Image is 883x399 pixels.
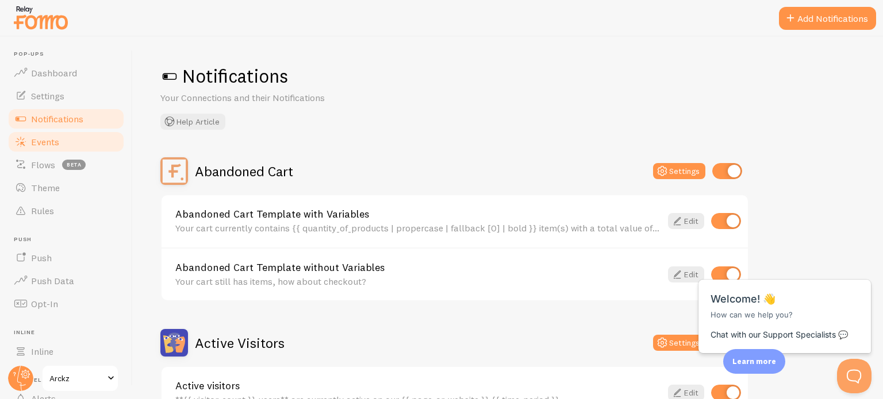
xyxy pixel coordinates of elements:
[31,298,58,309] span: Opt-In
[31,90,64,102] span: Settings
[31,205,54,216] span: Rules
[7,292,125,315] a: Opt-In
[160,91,436,104] p: Your Connections and their Notifications
[31,159,55,171] span: Flows
[693,251,878,359] iframe: Help Scout Beacon - Messages and Notifications
[653,335,705,351] button: Settings
[160,329,188,357] img: Active Visitors
[62,160,86,170] span: beta
[14,51,125,58] span: Pop-ups
[175,223,661,233] div: Your cart currently contains {{ quantity_of_products | propercase | fallback [0] | bold }} item(s...
[7,340,125,363] a: Inline
[49,371,104,385] span: Arckz
[31,136,59,148] span: Events
[7,246,125,269] a: Push
[31,252,52,264] span: Push
[195,334,285,352] h2: Active Visitors
[723,349,785,374] div: Learn more
[14,236,125,243] span: Push
[31,275,74,286] span: Push Data
[7,107,125,130] a: Notifications
[160,114,225,130] button: Help Article
[31,346,53,357] span: Inline
[7,61,125,84] a: Dashboard
[160,64,855,88] h1: Notifications
[7,84,125,107] a: Settings
[668,266,704,282] a: Edit
[175,262,661,273] a: Abandoned Cart Template without Variables
[31,182,60,193] span: Theme
[7,269,125,292] a: Push Data
[7,130,125,153] a: Events
[732,356,776,367] p: Learn more
[31,113,83,125] span: Notifications
[175,209,661,219] a: Abandoned Cart Template with Variables
[7,176,125,199] a: Theme
[41,365,119,392] a: Arckz
[7,153,125,176] a: Flows beta
[668,213,704,229] a: Edit
[653,163,705,179] button: Settings
[175,276,661,286] div: Your cart still has items, how about checkout?
[7,199,125,222] a: Rules
[31,67,77,79] span: Dashboard
[160,157,188,185] img: Abandoned Cart
[175,381,661,391] a: Active visitors
[195,162,293,180] h2: Abandoned Cart
[12,3,70,32] img: fomo-relay-logo-orange.svg
[14,329,125,336] span: Inline
[837,359,872,393] iframe: Help Scout Beacon - Open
